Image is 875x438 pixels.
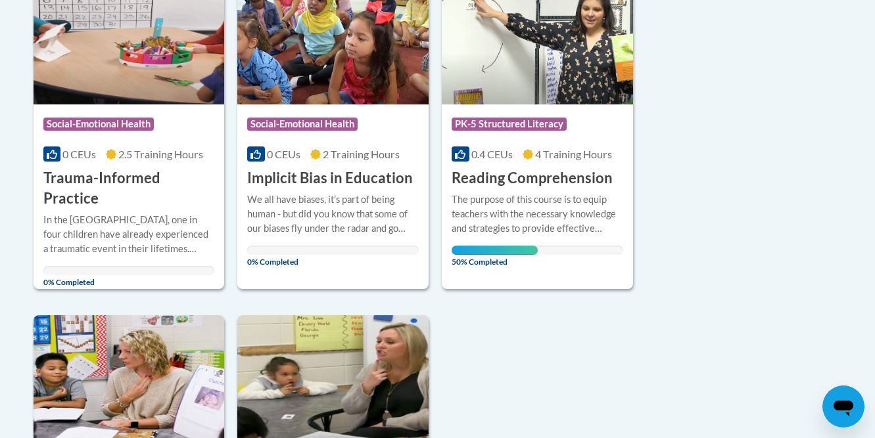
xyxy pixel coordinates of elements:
[452,168,613,188] h3: Reading Comprehension
[43,118,154,131] span: Social-Emotional Health
[323,148,400,160] span: 2 Training Hours
[43,168,215,209] h3: Trauma-Informed Practice
[247,168,413,188] h3: Implicit Bias in Education
[62,148,96,160] span: 0 CEUs
[247,192,419,236] div: We all have biases, it's part of being human - but did you know that some of our biases fly under...
[452,118,567,131] span: PK-5 Structured Literacy
[471,148,513,160] span: 0.4 CEUs
[267,148,300,160] span: 0 CEUs
[452,246,537,255] div: Your progress
[118,148,203,160] span: 2.5 Training Hours
[822,385,864,427] iframe: Button to launch messaging window
[43,213,215,256] div: In the [GEOGRAPHIC_DATA], one in four children have already experienced a traumatic event in thei...
[452,192,623,236] div: The purpose of this course is to equip teachers with the necessary knowledge and strategies to pr...
[247,118,358,131] span: Social-Emotional Health
[452,246,537,267] span: 50% Completed
[535,148,612,160] span: 4 Training Hours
